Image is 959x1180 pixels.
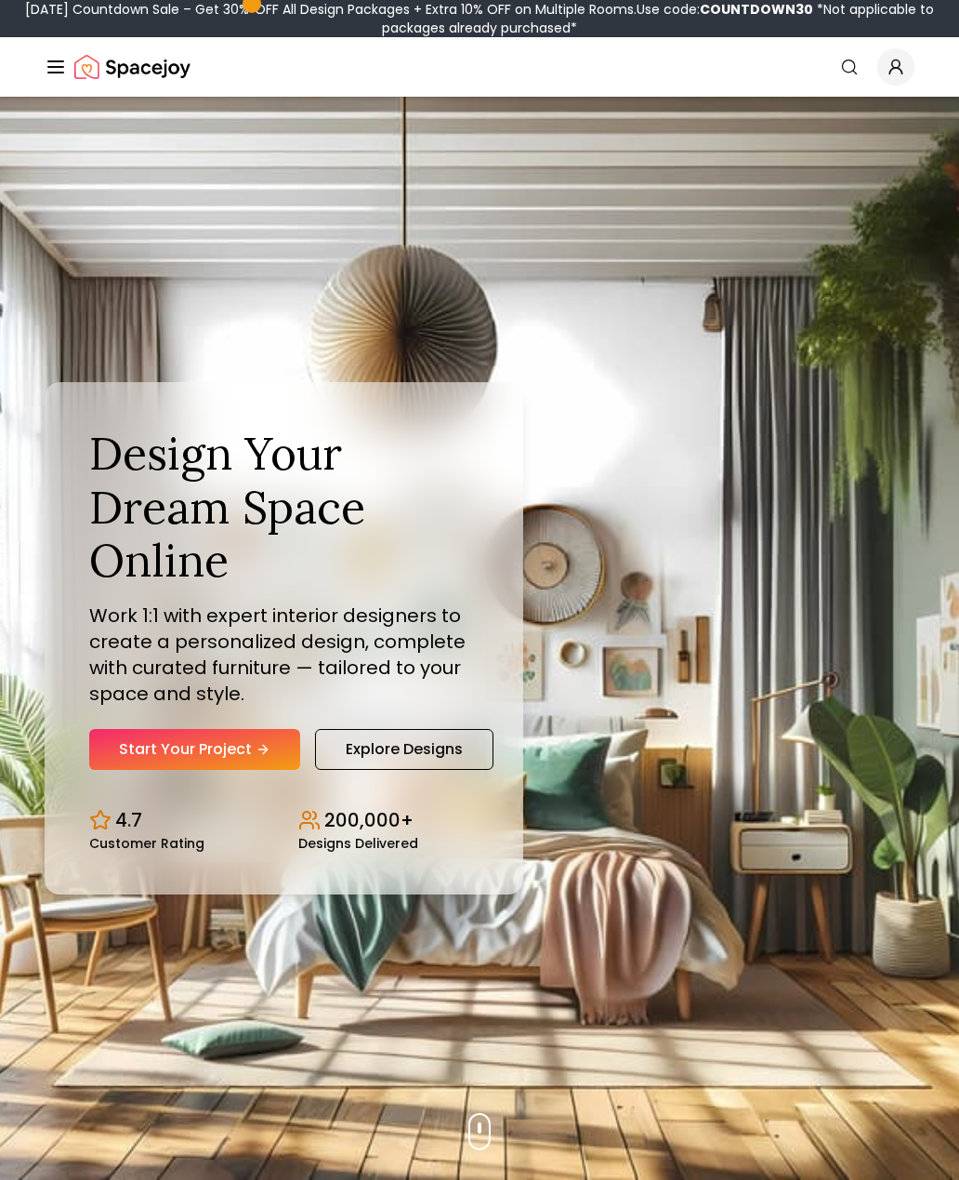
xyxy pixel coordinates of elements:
small: Designs Delivered [298,837,418,850]
nav: Global [45,37,914,97]
div: Design stats [89,792,479,850]
img: Spacejoy Logo [74,48,190,86]
a: Start Your Project [89,729,300,770]
p: 4.7 [115,807,142,833]
h1: Design Your Dream Space Online [89,427,479,588]
small: Customer Rating [89,837,204,850]
p: Work 1:1 with expert interior designers to create a personalized design, complete with curated fu... [89,603,479,707]
a: Spacejoy [74,48,190,86]
p: 200,000+ [324,807,414,833]
a: Explore Designs [315,729,493,770]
